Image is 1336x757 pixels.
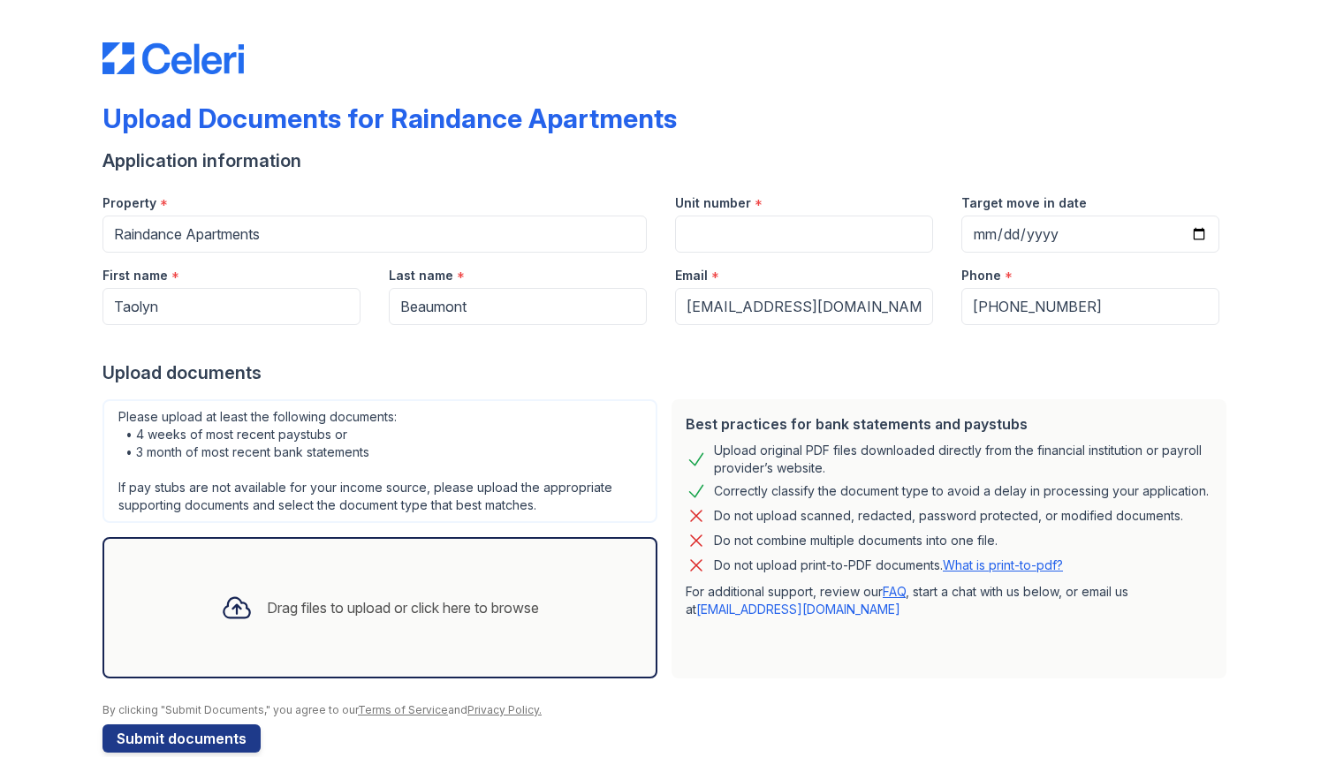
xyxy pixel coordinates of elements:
[714,442,1212,477] div: Upload original PDF files downloaded directly from the financial institution or payroll provider’...
[102,267,168,284] label: First name
[714,556,1063,574] p: Do not upload print-to-PDF documents.
[467,703,542,716] a: Privacy Policy.
[714,505,1183,526] div: Do not upload scanned, redacted, password protected, or modified documents.
[714,530,998,551] div: Do not combine multiple documents into one file.
[943,557,1063,572] a: What is print-to-pdf?
[102,724,261,753] button: Submit documents
[102,194,156,212] label: Property
[102,102,677,134] div: Upload Documents for Raindance Apartments
[883,584,906,599] a: FAQ
[961,194,1087,212] label: Target move in date
[102,42,244,74] img: CE_Logo_Blue-a8612792a0a2168367f1c8372b55b34899dd931a85d93a1a3d3e32e68fde9ad4.png
[267,597,539,618] div: Drag files to upload or click here to browse
[696,602,900,617] a: [EMAIL_ADDRESS][DOMAIN_NAME]
[102,703,1234,717] div: By clicking "Submit Documents," you agree to our and
[714,481,1209,502] div: Correctly classify the document type to avoid a delay in processing your application.
[675,267,708,284] label: Email
[358,703,448,716] a: Terms of Service
[102,360,1234,385] div: Upload documents
[389,267,453,284] label: Last name
[961,267,1001,284] label: Phone
[102,399,657,523] div: Please upload at least the following documents: • 4 weeks of most recent paystubs or • 3 month of...
[686,413,1212,435] div: Best practices for bank statements and paystubs
[675,194,751,212] label: Unit number
[102,148,1234,173] div: Application information
[686,583,1212,618] p: For additional support, review our , start a chat with us below, or email us at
